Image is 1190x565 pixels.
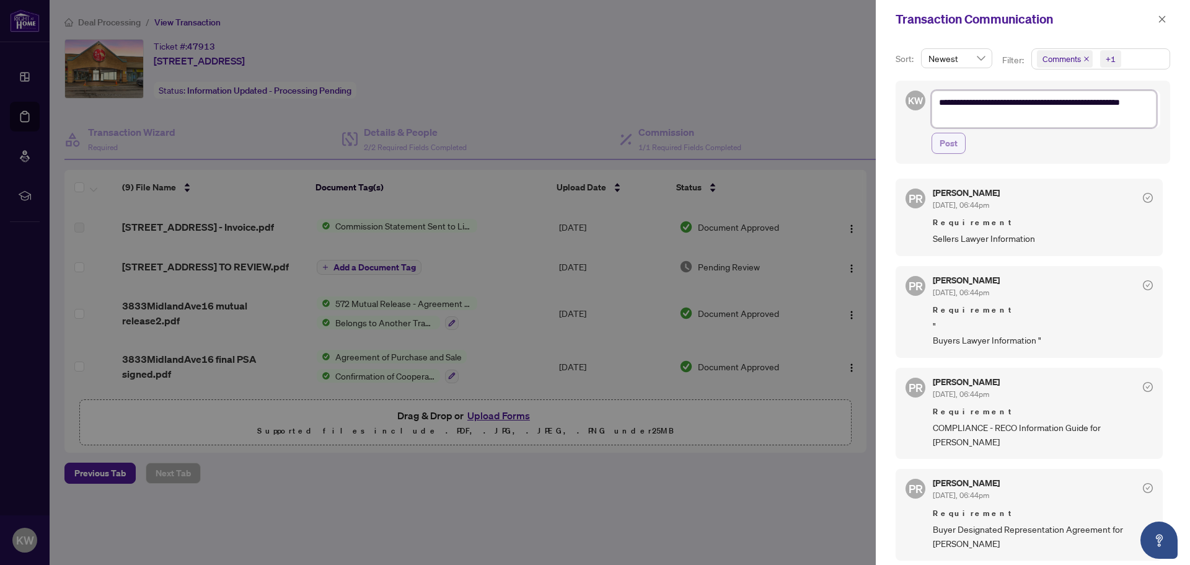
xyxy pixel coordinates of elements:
[933,216,1153,229] span: Requirement
[1002,53,1026,67] p: Filter:
[933,319,1153,348] span: " Buyers Lawyer Information "
[933,304,1153,316] span: Requirement
[933,276,1000,285] h5: [PERSON_NAME]
[933,389,989,399] span: [DATE], 06:44pm
[933,420,1153,450] span: COMPLIANCE - RECO Information Guide for [PERSON_NAME]
[1158,15,1166,24] span: close
[1143,193,1153,203] span: check-circle
[933,479,1000,487] h5: [PERSON_NAME]
[933,288,989,297] span: [DATE], 06:44pm
[909,190,923,207] span: PR
[933,189,1000,197] h5: [PERSON_NAME]
[909,480,923,497] span: PR
[932,133,966,154] button: Post
[1143,483,1153,493] span: check-circle
[933,491,989,500] span: [DATE], 06:44pm
[933,406,1153,418] span: Requirement
[909,379,923,396] span: PR
[909,277,923,295] span: PR
[1042,53,1081,65] span: Comments
[896,52,916,66] p: Sort:
[933,200,989,210] span: [DATE], 06:44pm
[1143,280,1153,290] span: check-circle
[896,10,1154,29] div: Transaction Communication
[1037,50,1093,68] span: Comments
[933,378,1000,386] h5: [PERSON_NAME]
[928,49,985,68] span: Newest
[933,522,1153,551] span: Buyer Designated Representation Agreement for [PERSON_NAME]
[940,133,958,153] span: Post
[1143,382,1153,392] span: check-circle
[933,507,1153,520] span: Requirement
[908,93,923,108] span: KW
[1106,53,1116,65] div: +1
[1140,522,1178,559] button: Open asap
[933,231,1153,246] span: Sellers Lawyer Information
[1083,56,1090,62] span: close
